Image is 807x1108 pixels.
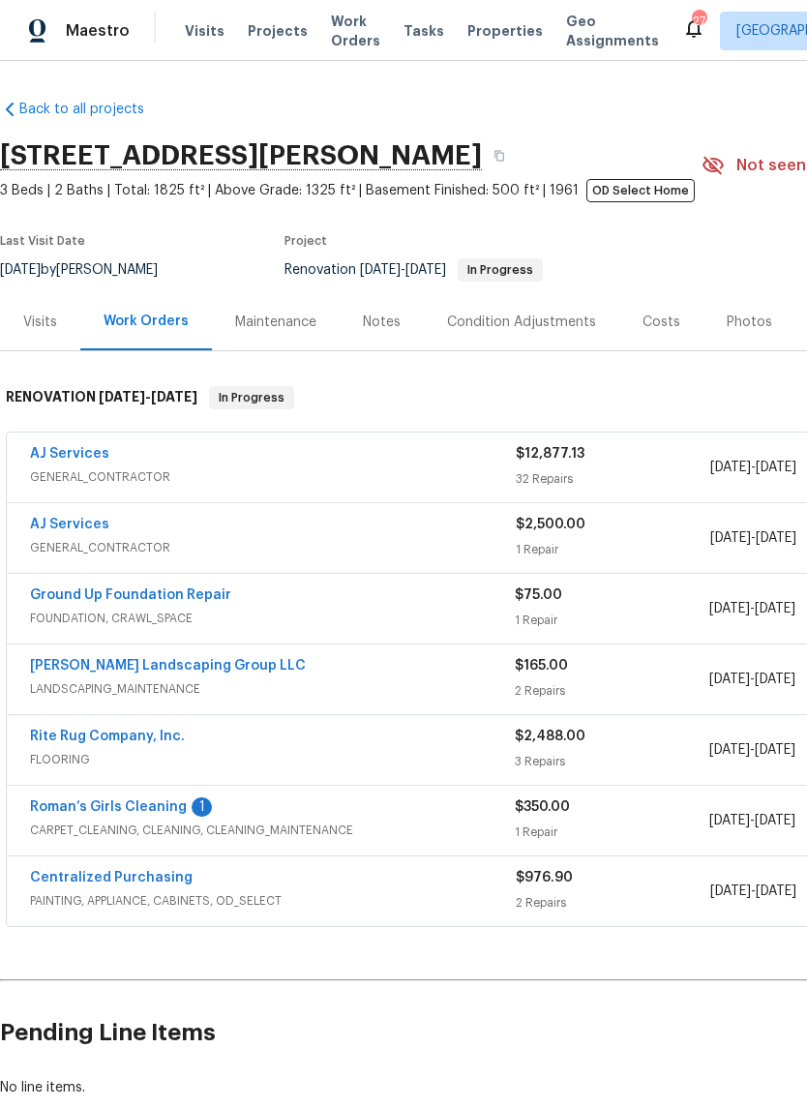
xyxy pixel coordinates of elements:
span: [DATE] [756,531,796,545]
h6: RENOVATION [6,386,197,409]
span: - [99,390,197,404]
span: [DATE] [756,461,796,474]
span: - [710,458,796,477]
div: 3 Repairs [515,752,708,771]
div: 27 [692,12,705,31]
div: 32 Repairs [516,469,710,489]
span: - [709,670,795,689]
span: Geo Assignments [566,12,659,50]
span: $12,877.13 [516,447,584,461]
span: - [360,263,446,277]
span: Maestro [66,21,130,41]
span: [DATE] [755,743,795,757]
div: 1 [192,797,212,817]
div: Maintenance [235,313,316,332]
span: $2,488.00 [515,730,585,743]
a: Centralized Purchasing [30,871,193,884]
span: Projects [248,21,308,41]
span: [DATE] [151,390,197,404]
span: - [710,528,796,548]
span: PAINTING, APPLIANCE, CABINETS, OD_SELECT [30,891,516,911]
span: Renovation [284,263,543,277]
span: Properties [467,21,543,41]
span: CARPET_CLEANING, CLEANING, CLEANING_MAINTENANCE [30,821,515,840]
span: In Progress [460,264,541,276]
span: FLOORING [30,750,515,769]
span: [DATE] [709,602,750,615]
a: Ground Up Foundation Repair [30,588,231,602]
div: 1 Repair [516,540,710,559]
span: Tasks [403,24,444,38]
a: AJ Services [30,447,109,461]
span: $165.00 [515,659,568,673]
span: [DATE] [710,461,751,474]
span: LANDSCAPING_MAINTENANCE [30,679,515,699]
span: $2,500.00 [516,518,585,531]
span: [DATE] [710,884,751,898]
span: $350.00 [515,800,570,814]
span: [DATE] [360,263,401,277]
span: [DATE] [99,390,145,404]
span: Visits [185,21,224,41]
div: 2 Repairs [515,681,708,701]
div: Notes [363,313,401,332]
span: [DATE] [756,884,796,898]
a: AJ Services [30,518,109,531]
span: OD Select Home [586,179,695,202]
span: [DATE] [755,602,795,615]
a: Rite Rug Company, Inc. [30,730,185,743]
span: [DATE] [755,673,795,686]
span: GENERAL_CONTRACTOR [30,467,516,487]
a: Roman’s Girls Cleaning [30,800,187,814]
span: - [710,882,796,901]
span: Project [284,235,327,247]
div: Condition Adjustments [447,313,596,332]
span: [DATE] [755,814,795,827]
div: 2 Repairs [516,893,710,913]
span: $976.90 [516,871,573,884]
div: 1 Repair [515,823,708,842]
span: [DATE] [709,814,750,827]
a: [PERSON_NAME] Landscaping Group LLC [30,659,306,673]
div: 1 Repair [515,611,708,630]
div: Work Orders [104,312,189,331]
span: [DATE] [709,743,750,757]
span: [DATE] [710,531,751,545]
button: Copy Address [482,138,517,173]
span: Work Orders [331,12,380,50]
span: FOUNDATION, CRAWL_SPACE [30,609,515,628]
span: [DATE] [709,673,750,686]
span: - [709,599,795,618]
span: - [709,740,795,760]
span: [DATE] [405,263,446,277]
div: Visits [23,313,57,332]
span: GENERAL_CONTRACTOR [30,538,516,557]
span: In Progress [211,388,292,407]
div: Photos [727,313,772,332]
span: $75.00 [515,588,562,602]
div: Costs [643,313,680,332]
span: - [709,811,795,830]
